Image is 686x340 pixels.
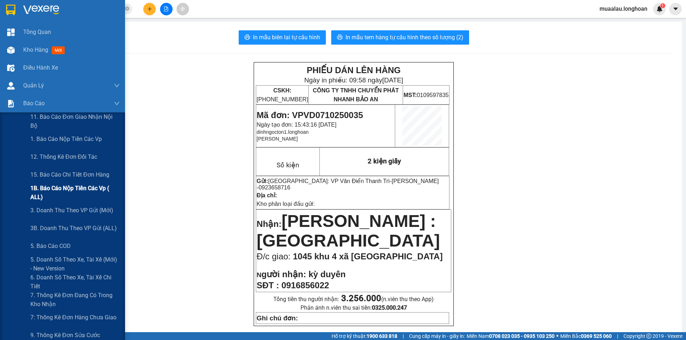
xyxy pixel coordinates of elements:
[331,30,469,45] button: printerIn mẫu tem hàng tự cấu hình theo số lượng (2)
[257,192,277,198] strong: Địa chỉ:
[30,224,117,233] span: 3B. Doanh Thu theo VP Gửi (ALL)
[409,332,465,340] span: Cung cấp máy in - giấy in:
[7,64,15,72] img: warehouse-icon
[114,83,120,88] span: down
[7,82,15,90] img: warehouse-icon
[489,333,555,339] strong: 0708 023 035 - 0935 103 250
[304,76,403,84] span: Ngày in phiếu: 09:58 ngày
[382,76,403,84] span: [DATE]
[23,99,45,108] span: Báo cáo
[30,242,71,250] span: 5. Báo cáo COD
[273,296,434,303] span: Tổng tiền thu người nhận:
[403,332,404,340] span: |
[403,92,448,98] span: 0109597835
[257,122,336,128] span: Ngày tạo đơn: 15:43:16 [DATE]
[257,271,306,279] strong: N
[556,335,558,338] span: ⚪️
[656,6,663,12] img: icon-new-feature
[346,33,463,42] span: In mẫu tem hàng tự cấu hình theo số lượng (2)
[257,178,439,191] span: -
[143,3,156,15] button: plus
[160,3,173,15] button: file-add
[341,293,381,303] strong: 3.256.000
[257,178,439,191] span: [PERSON_NAME] -
[308,269,346,279] span: kỳ duyên
[257,201,315,207] span: Kho phân loại đầu gửi:
[7,46,15,54] img: warehouse-icon
[257,178,268,184] strong: Gửi:
[30,112,120,130] span: 11. Báo cáo đơn giao nhận nội bộ
[244,34,250,41] span: printer
[300,304,407,311] span: Phản ánh n.viên thu sai tiền:
[257,110,363,120] span: Mã đơn: VPVD0710250035
[257,212,440,250] span: [PERSON_NAME] : [GEOGRAPHIC_DATA]
[617,332,618,340] span: |
[30,313,116,322] span: 7: Thống kê đơn hàng chưa giao
[6,5,15,15] img: logo-vxr
[341,296,434,303] span: (n.viên thu theo App)
[30,152,97,161] span: 12. Thống kê đơn đối tác
[257,252,293,261] span: Đ/c giao:
[23,46,48,53] span: Kho hàng
[368,157,401,165] span: 2 kiện giấy
[180,6,185,11] span: aim
[661,3,664,8] span: 1
[114,101,120,106] span: down
[262,269,306,279] span: gười nhận:
[253,33,320,42] span: In mẫu biên lai tự cấu hình
[337,34,343,41] span: printer
[282,280,329,290] span: 0916856022
[52,46,65,54] span: mới
[277,161,299,169] span: Số kiện
[30,255,120,273] span: 5. Doanh số theo xe, tài xế (mới) - New version
[30,170,109,179] span: 15. Báo cáo chi tiết đơn hàng
[660,3,665,8] sup: 1
[257,219,282,229] span: Nhận:
[257,87,308,102] span: [PHONE_NUMBER]
[560,332,612,340] span: Miền Bắc
[239,30,326,45] button: printerIn mẫu biên lai tự cấu hình
[7,29,15,36] img: dashboard-icon
[30,273,120,291] span: 6. Doanh số theo xe, tài xế chi tiết
[164,6,169,11] span: file-add
[313,87,399,102] span: CÔNG TY TNHH CHUYỂN PHÁT NHANH BẢO AN
[23,27,51,36] span: Tổng Quan
[30,206,113,215] span: 3. Doanh Thu theo VP Gửi (mới)
[147,6,152,11] span: plus
[332,332,397,340] span: Hỗ trợ kỹ thuật:
[125,6,129,11] span: close-circle
[273,87,292,93] strong: CSKH:
[30,135,102,143] span: 1. Báo cáo nộp tiền các vp
[23,63,58,72] span: Điều hành xe
[372,304,407,311] strong: 0325.000.247
[30,331,100,340] span: 9. Thống kê đơn sửa cước
[177,3,189,15] button: aim
[257,280,279,290] strong: SĐT :
[467,332,555,340] span: Miền Nam
[307,65,401,75] strong: PHIẾU DÁN LÊN HÀNG
[7,100,15,107] img: solution-icon
[257,129,309,135] span: dinhngocton1.longhoan
[403,92,417,98] strong: MST:
[268,178,390,184] span: [GEOGRAPHIC_DATA]: VP Văn Điển Thanh Trì
[594,4,653,13] span: muaalau.longhoan
[672,6,679,12] span: caret-down
[669,3,682,15] button: caret-down
[259,184,290,191] span: 0923658716
[367,333,397,339] strong: 1900 633 818
[257,136,298,142] span: [PERSON_NAME]
[581,333,612,339] strong: 0369 525 060
[646,334,651,339] span: copyright
[125,6,129,12] span: close-circle
[30,291,120,309] span: 7. Thống kê đơn đang có trong kho nhận
[30,184,120,202] span: 1B. Báo cáo nộp tiền các vp ( ALL)
[293,252,443,261] span: 1045 khu 4 xã [GEOGRAPHIC_DATA]
[23,81,44,90] span: Quản Lý
[257,314,298,322] strong: Ghi chú đơn:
